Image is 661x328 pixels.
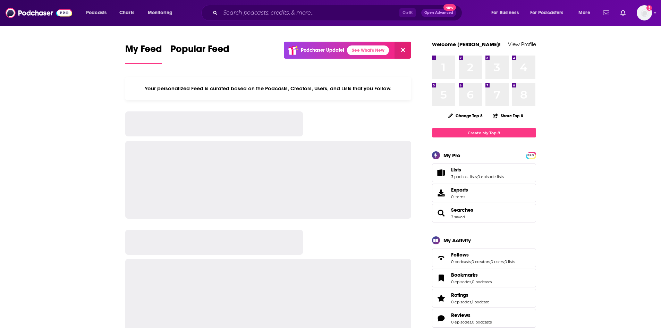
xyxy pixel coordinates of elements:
[477,174,504,179] a: 0 episode lists
[477,174,477,179] span: ,
[508,41,536,48] a: View Profile
[526,7,574,18] button: open menu
[527,152,535,158] a: PRO
[530,8,563,18] span: For Podcasters
[432,249,536,267] span: Follows
[451,312,471,318] span: Reviews
[432,269,536,287] span: Bookmarks
[6,6,72,19] img: Podchaser - Follow, Share and Rate Podcasts
[600,7,612,19] a: Show notifications dropdown
[451,207,473,213] a: Searches
[451,272,478,278] span: Bookmarks
[451,167,504,173] a: Lists
[637,5,652,20] span: Logged in as lizrussopr1
[434,293,448,303] a: Ratings
[301,47,344,53] p: Podchaser Update!
[170,43,229,64] a: Popular Feed
[432,41,501,48] a: Welcome [PERSON_NAME]!
[86,8,107,18] span: Podcasts
[208,5,469,21] div: Search podcasts, credits, & more...
[451,174,477,179] a: 3 podcast lists
[148,8,172,18] span: Monitoring
[115,7,138,18] a: Charts
[125,77,412,100] div: Your personalized Feed is curated based on the Podcasts, Creators, Users, and Lists that you Follow.
[432,309,536,328] span: Reviews
[451,279,471,284] a: 0 episodes
[432,163,536,182] span: Lists
[505,259,515,264] a: 0 lists
[646,5,652,11] svg: Add a profile image
[637,5,652,20] img: User Profile
[432,128,536,137] a: Create My Top 8
[472,259,490,264] a: 0 creators
[451,252,469,258] span: Follows
[444,111,487,120] button: Change Top 8
[443,237,471,244] div: My Activity
[424,11,453,15] span: Open Advanced
[472,320,492,325] a: 0 podcasts
[170,43,229,59] span: Popular Feed
[432,184,536,202] a: Exports
[491,259,504,264] a: 0 users
[471,300,472,304] span: ,
[574,7,599,18] button: open menu
[443,152,460,159] div: My Pro
[451,292,468,298] span: Ratings
[486,7,527,18] button: open menu
[618,7,628,19] a: Show notifications dropdown
[472,279,492,284] a: 0 podcasts
[434,273,448,283] a: Bookmarks
[471,279,472,284] span: ,
[434,253,448,263] a: Follows
[143,7,181,18] button: open menu
[434,188,448,198] span: Exports
[451,272,492,278] a: Bookmarks
[434,168,448,178] a: Lists
[434,313,448,323] a: Reviews
[451,194,468,199] span: 0 items
[451,259,471,264] a: 0 podcasts
[637,5,652,20] button: Show profile menu
[451,167,461,173] span: Lists
[119,8,134,18] span: Charts
[347,45,389,55] a: See What's New
[443,4,456,11] span: New
[451,320,471,325] a: 0 episodes
[81,7,116,18] button: open menu
[491,8,519,18] span: For Business
[492,109,524,123] button: Share Top 8
[451,187,468,193] span: Exports
[451,312,492,318] a: Reviews
[432,204,536,222] span: Searches
[125,43,162,64] a: My Feed
[527,153,535,158] span: PRO
[451,292,489,298] a: Ratings
[434,208,448,218] a: Searches
[125,43,162,59] span: My Feed
[432,289,536,308] span: Ratings
[451,215,465,219] a: 3 saved
[471,320,472,325] span: ,
[220,7,399,18] input: Search podcasts, credits, & more...
[578,8,590,18] span: More
[399,8,416,17] span: Ctrl K
[451,300,471,304] a: 0 episodes
[472,300,489,304] a: 1 podcast
[451,252,515,258] a: Follows
[421,9,456,17] button: Open AdvancedNew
